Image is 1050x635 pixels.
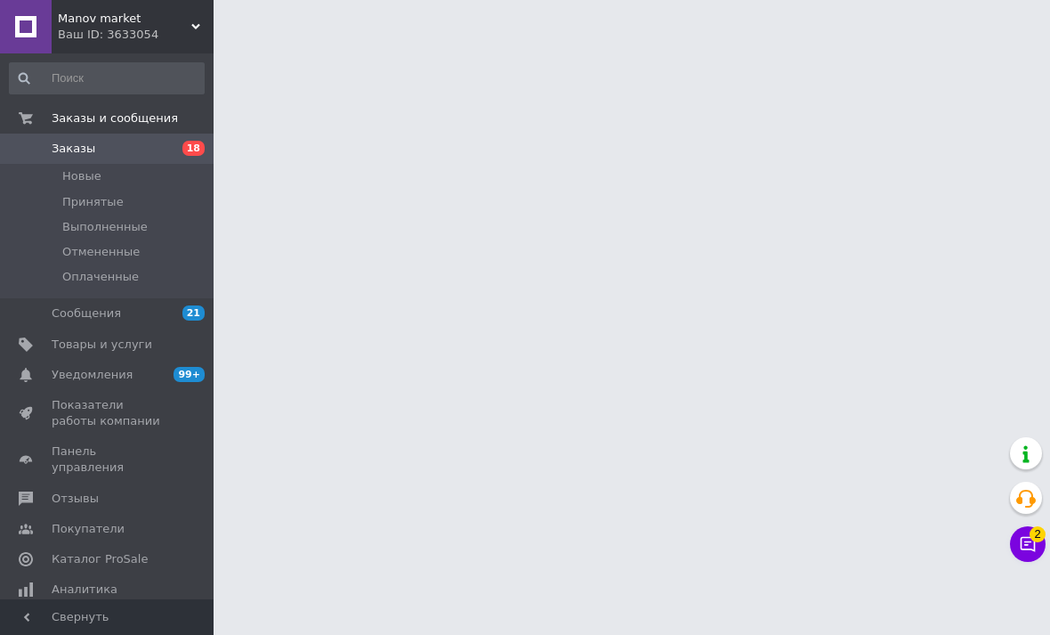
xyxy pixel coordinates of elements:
[52,141,95,157] span: Заказы
[52,491,99,507] span: Отзывы
[182,141,205,156] span: 18
[52,582,117,598] span: Аналитика
[62,269,139,285] span: Оплаченные
[9,62,205,94] input: Поиск
[62,244,140,260] span: Отмененные
[52,337,152,353] span: Товары и услуги
[52,521,125,537] span: Покупатели
[52,551,148,567] span: Каталог ProSale
[1010,526,1046,562] button: Чат с покупателем2
[62,219,148,235] span: Выполненные
[62,168,101,184] span: Новые
[58,11,191,27] span: Manov market
[174,367,205,382] span: 99+
[52,110,178,126] span: Заказы и сообщения
[52,305,121,322] span: Сообщения
[52,367,133,383] span: Уведомления
[62,194,124,210] span: Принятые
[52,444,165,476] span: Панель управления
[1030,521,1046,537] span: 2
[182,305,205,321] span: 21
[52,397,165,429] span: Показатели работы компании
[58,27,214,43] div: Ваш ID: 3633054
